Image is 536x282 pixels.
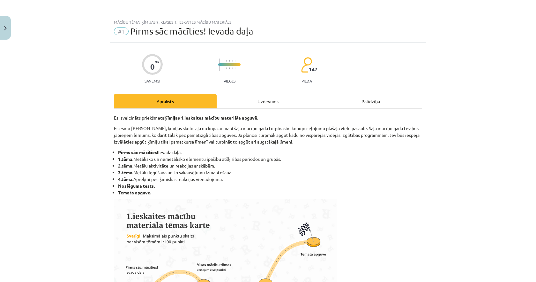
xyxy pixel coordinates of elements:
[118,156,133,162] b: 1.tēma.
[232,67,233,69] img: icon-short-line-57e1e144782c952c97e751825c79c345078a6d821885a25fce030b3d8c18986b.svg
[114,20,422,24] div: Mācību tēma: Ķīmijas 9. klases 1. ieskaites mācību materiāls
[301,57,312,73] img: students-c634bb4e5e11cddfef0936a35e636f08e4e9abd3cc4e673bd6f9a4125e45ecb1.svg
[118,156,422,162] li: Metālisko un nemetālisko elementu īpašību atšķirības periodos un grupās.
[118,176,422,183] li: Aprēķini pēc ķīmiskās reakcijas vienādojuma.
[150,62,155,71] div: 0
[229,60,230,62] img: icon-short-line-57e1e144782c952c97e751825c79c345078a6d821885a25fce030b3d8c18986b.svg
[118,169,133,175] b: 3.tēma.
[224,79,235,83] p: Viegls
[164,115,258,121] strong: Ķīmijas 1.ieskaites mācību materiāla apguvē.
[226,60,227,62] img: icon-short-line-57e1e144782c952c97e751825c79c345078a6d821885a25fce030b3d8c18986b.svg
[217,94,319,108] div: Uzdevums
[118,162,422,169] li: Metālu aktivitāte un reakcijas ar skābēm.
[118,183,155,189] b: Noslēguma tests.
[226,67,227,69] img: icon-short-line-57e1e144782c952c97e751825c79c345078a6d821885a25fce030b3d8c18986b.svg
[130,26,253,36] span: Pirms sāc mācīties! Ievada daļa
[114,27,129,35] span: #1
[309,67,317,72] span: 147
[114,94,217,108] div: Apraksts
[118,169,422,176] li: Metālu iegūšana un to sakausējumu izmantošana.
[301,79,312,83] p: pilda
[118,176,133,182] b: 4.tēma.
[118,149,422,156] li: Ievada daļa.
[155,60,159,64] span: XP
[229,67,230,69] img: icon-short-line-57e1e144782c952c97e751825c79c345078a6d821885a25fce030b3d8c18986b.svg
[232,60,233,62] img: icon-short-line-57e1e144782c952c97e751825c79c345078a6d821885a25fce030b3d8c18986b.svg
[319,94,422,108] div: Palīdzība
[114,125,422,145] p: Es esmu [PERSON_NAME], ķīmijas skolotāja un kopā ar mani šajā mācību gadā turpināsim kopīgo ceļoj...
[118,149,158,155] b: Pirms sāc mācīties!
[118,163,133,168] b: 2.tēma.
[114,114,422,121] p: Esi sveicināts priekšmeta
[118,190,151,195] b: Temata apguve.
[4,26,7,30] img: icon-close-lesson-0947bae3869378f0d4975bcd49f059093ad1ed9edebbc8119c70593378902aed.svg
[142,79,163,83] p: Saņemsi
